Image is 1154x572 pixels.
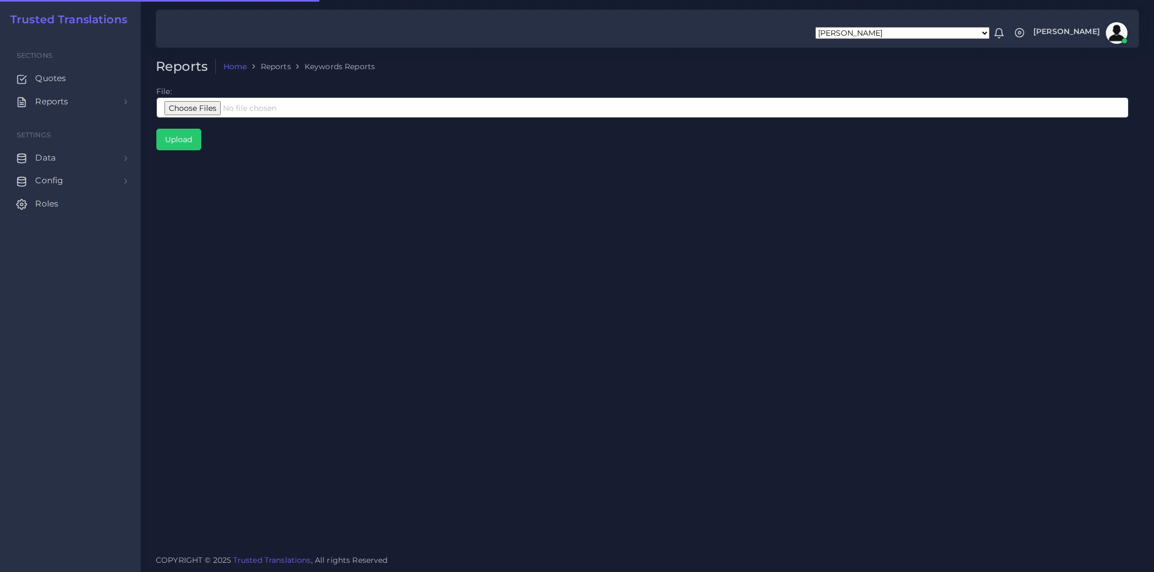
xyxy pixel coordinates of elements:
a: Config [8,169,133,192]
span: , All rights Reserved [311,555,388,566]
td: File: [156,85,1129,150]
a: [PERSON_NAME]avatar [1028,22,1131,44]
a: Home [223,61,247,72]
h2: Reports [156,59,216,75]
span: Settings [17,131,51,139]
span: Data [35,152,56,164]
span: [PERSON_NAME] [1033,28,1100,35]
input: Upload [157,129,201,150]
a: Trusted Translations [233,555,311,565]
span: Roles [35,198,58,210]
a: Roles [8,192,133,215]
span: Reports [35,96,68,108]
a: Data [8,147,133,169]
img: avatar [1106,22,1127,44]
a: Quotes [8,67,133,90]
span: Sections [17,51,52,59]
span: Config [35,175,63,187]
a: Reports [8,90,133,113]
li: Reports [247,61,291,72]
span: COPYRIGHT © 2025 [156,555,388,566]
a: Trusted Translations [3,13,127,26]
span: Quotes [35,72,66,84]
li: Keywords Reports [291,61,375,72]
